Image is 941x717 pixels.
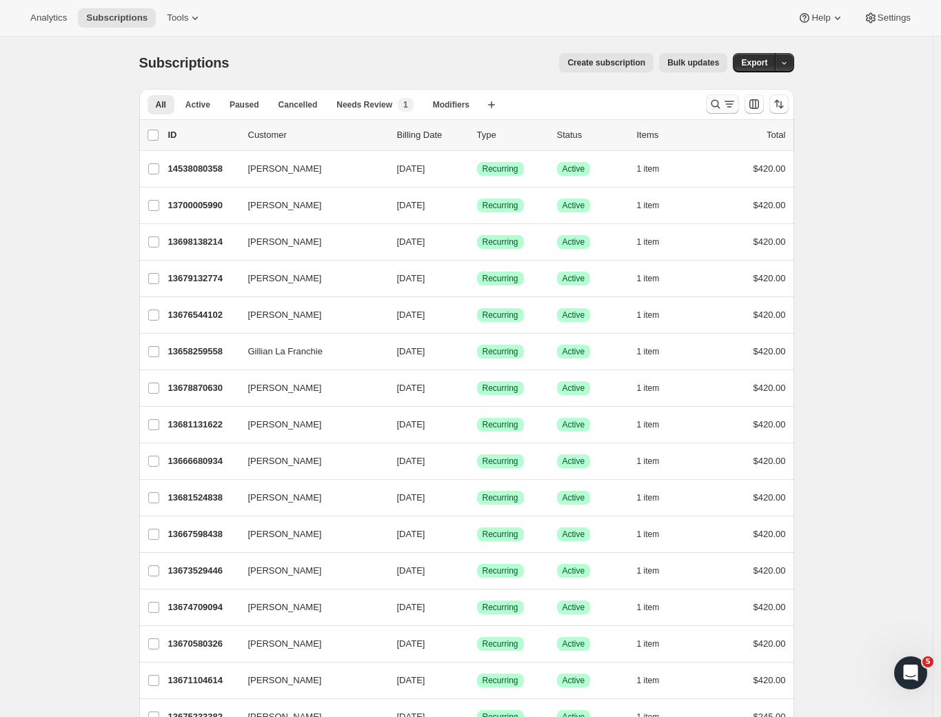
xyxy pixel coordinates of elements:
div: 13681524838[PERSON_NAME][DATE]SuccessRecurringSuccessActive1 item$420.00 [168,488,786,507]
p: 13673529446 [168,564,237,578]
span: [DATE] [397,419,425,430]
span: [DATE] [397,456,425,466]
span: 1 item [637,200,660,211]
div: 13666680934[PERSON_NAME][DATE]SuccessRecurringSuccessActive1 item$420.00 [168,452,786,471]
button: 1 item [637,634,675,654]
div: 13679132774[PERSON_NAME][DATE]SuccessRecurringSuccessActive1 item$420.00 [168,269,786,288]
span: Active [563,602,585,613]
button: [PERSON_NAME] [240,560,378,582]
span: [DATE] [397,236,425,247]
span: 1 item [637,529,660,540]
p: 13679132774 [168,272,237,285]
span: Recurring [483,163,518,174]
span: Cancelled [279,99,318,110]
button: 1 item [637,342,675,361]
span: Active [563,273,585,284]
span: $420.00 [753,675,786,685]
span: [PERSON_NAME] [248,308,322,322]
span: [DATE] [397,310,425,320]
p: 13700005990 [168,199,237,212]
button: [PERSON_NAME] [240,487,378,509]
span: Gillian La Franchie [248,345,323,358]
span: 1 item [637,675,660,686]
span: $420.00 [753,565,786,576]
span: [PERSON_NAME] [248,674,322,687]
span: Recurring [483,273,518,284]
span: Active [563,163,585,174]
button: Gillian La Franchie [240,341,378,363]
span: Recurring [483,346,518,357]
button: 1 item [637,232,675,252]
p: ID [168,128,237,142]
p: 13674709094 [168,600,237,614]
button: [PERSON_NAME] [240,231,378,253]
button: Search and filter results [706,94,739,114]
span: 1 item [637,310,660,321]
span: 1 item [637,638,660,649]
div: 13700005990[PERSON_NAME][DATE]SuccessRecurringSuccessActive1 item$420.00 [168,196,786,215]
button: [PERSON_NAME] [240,414,378,436]
span: [DATE] [397,383,425,393]
span: Active [563,565,585,576]
p: Customer [248,128,386,142]
button: 1 item [637,671,675,690]
button: 1 item [637,415,675,434]
div: 13674709094[PERSON_NAME][DATE]SuccessRecurringSuccessActive1 item$420.00 [168,598,786,617]
span: 5 [922,656,933,667]
span: Active [563,383,585,394]
span: Subscriptions [139,55,230,70]
div: 13681131622[PERSON_NAME][DATE]SuccessRecurringSuccessActive1 item$420.00 [168,415,786,434]
span: Active [563,236,585,248]
span: Recurring [483,200,518,211]
button: Subscriptions [78,8,156,28]
span: 1 item [637,456,660,467]
span: [PERSON_NAME] [248,564,322,578]
button: [PERSON_NAME] [240,377,378,399]
span: Recurring [483,383,518,394]
span: Recurring [483,638,518,649]
button: [PERSON_NAME] [240,633,378,655]
button: Create subscription [559,53,654,72]
span: 1 item [637,565,660,576]
span: Recurring [483,529,518,540]
button: Bulk updates [659,53,727,72]
span: [DATE] [397,163,425,174]
span: Recurring [483,602,518,613]
span: $420.00 [753,602,786,612]
button: Help [789,8,852,28]
span: 1 item [637,346,660,357]
span: Create subscription [567,57,645,68]
button: 1 item [637,452,675,471]
p: 13670580326 [168,637,237,651]
span: 1 item [637,273,660,284]
span: 1 item [637,492,660,503]
span: Active [185,99,210,110]
div: Type [477,128,546,142]
span: $420.00 [753,163,786,174]
span: Active [563,456,585,467]
span: $420.00 [753,419,786,430]
span: Active [563,492,585,503]
button: Sort the results [769,94,789,114]
div: 13698138214[PERSON_NAME][DATE]SuccessRecurringSuccessActive1 item$420.00 [168,232,786,252]
p: 13681131622 [168,418,237,432]
div: 13676544102[PERSON_NAME][DATE]SuccessRecurringSuccessActive1 item$420.00 [168,305,786,325]
span: [PERSON_NAME] [248,272,322,285]
button: [PERSON_NAME] [240,669,378,691]
div: 13671104614[PERSON_NAME][DATE]SuccessRecurringSuccessActive1 item$420.00 [168,671,786,690]
button: [PERSON_NAME] [240,194,378,216]
span: $420.00 [753,310,786,320]
span: [PERSON_NAME] [248,527,322,541]
span: $420.00 [753,346,786,356]
span: Analytics [30,12,67,23]
span: [DATE] [397,346,425,356]
p: 13658259558 [168,345,237,358]
span: Recurring [483,236,518,248]
button: 1 item [637,488,675,507]
button: 1 item [637,269,675,288]
span: [DATE] [397,602,425,612]
div: 13658259558Gillian La Franchie[DATE]SuccessRecurringSuccessActive1 item$420.00 [168,342,786,361]
span: $420.00 [753,638,786,649]
span: Paused [230,99,259,110]
p: 14538080358 [168,162,237,176]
